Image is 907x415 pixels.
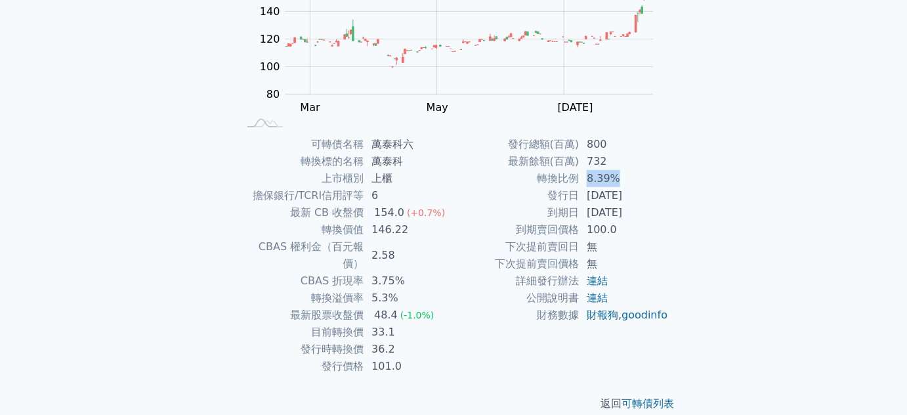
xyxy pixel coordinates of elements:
[364,153,453,170] td: 萬泰科
[587,292,608,304] a: 連結
[238,153,364,170] td: 轉換標的名稱
[579,136,669,153] td: 800
[364,221,453,238] td: 146.22
[364,341,453,358] td: 36.2
[453,170,579,187] td: 轉換比例
[453,273,579,290] td: 詳細發行辦法
[238,324,364,341] td: 目前轉換價
[301,101,321,114] tspan: Mar
[453,221,579,238] td: 到期賣回價格
[579,255,669,273] td: 無
[364,358,453,375] td: 101.0
[579,153,669,170] td: 732
[364,290,453,307] td: 5.3%
[364,273,453,290] td: 3.75%
[238,204,364,221] td: 最新 CB 收盤價
[453,307,579,324] td: 財務數據
[238,136,364,153] td: 可轉債名稱
[579,307,669,324] td: ,
[364,187,453,204] td: 6
[453,204,579,221] td: 到期日
[453,255,579,273] td: 下次提前賣回價格
[587,274,608,287] a: 連結
[427,101,448,114] tspan: May
[579,204,669,221] td: [DATE]
[579,238,669,255] td: 無
[622,397,674,410] a: 可轉債列表
[453,153,579,170] td: 最新餘額(百萬)
[364,238,453,273] td: 2.58
[260,5,280,18] tspan: 140
[364,170,453,187] td: 上櫃
[407,207,445,218] span: (+0.7%)
[371,307,400,324] div: 48.4
[622,309,667,321] a: goodinfo
[238,307,364,324] td: 最新股票收盤價
[238,170,364,187] td: 上市櫃別
[453,187,579,204] td: 發行日
[238,187,364,204] td: 擔保銀行/TCRI信用評等
[238,290,364,307] td: 轉換溢價率
[579,170,669,187] td: 8.39%
[238,273,364,290] td: CBAS 折現率
[238,238,364,273] td: CBAS 權利金（百元報價）
[579,221,669,238] td: 100.0
[364,324,453,341] td: 33.1
[238,341,364,358] td: 發行時轉換價
[453,238,579,255] td: 下次提前賣回日
[587,309,618,321] a: 財報狗
[266,88,280,100] tspan: 80
[260,60,280,73] tspan: 100
[222,396,685,412] p: 返回
[400,310,434,320] span: (-1.0%)
[364,136,453,153] td: 萬泰科六
[238,221,364,238] td: 轉換價值
[453,136,579,153] td: 發行總額(百萬)
[558,101,593,114] tspan: [DATE]
[453,290,579,307] td: 公開說明書
[238,358,364,375] td: 發行價格
[260,33,280,45] tspan: 120
[579,187,669,204] td: [DATE]
[371,204,407,221] div: 154.0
